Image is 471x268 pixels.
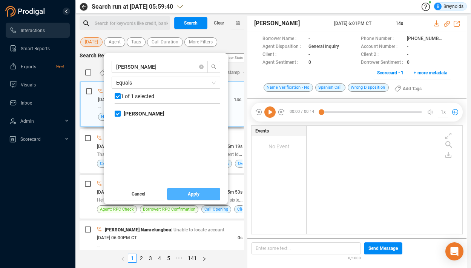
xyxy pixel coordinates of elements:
[97,243,100,248] span: --
[121,93,154,99] span: 1 of 1 selected
[184,17,198,29] span: Search
[202,257,207,261] span: right
[234,97,241,102] span: 14s
[116,63,196,71] input: Search Agent
[116,77,216,88] span: Equals
[97,151,314,157] span: Thank you for calling Resocore. My name is [PERSON_NAME] agent Id one five nine four. Call and re...
[262,43,305,51] span: Agent Disposition :
[407,51,408,59] span: -
[128,254,137,262] a: 1
[98,97,138,102] span: [DATE] 06:01PM CT
[121,257,125,261] span: left
[311,128,462,234] div: grid
[173,254,185,263] span: •••
[403,83,422,95] span: Add Tags
[238,235,242,240] span: 0s
[361,59,403,67] span: Borrower Sentiment :
[252,136,306,157] div: No Event
[80,37,103,47] button: [DATE]
[407,43,408,51] span: -
[143,206,195,213] span: Borrower: RPC Confirmation
[100,206,134,213] span: Agent: RPC Check
[186,254,199,262] a: 141
[80,129,248,173] div: [PERSON_NAME]| No Pay - Bankruptcy[DATE] 06:01PM CT5m 19sThank you for calling Resocore. My name ...
[254,19,300,28] span: [PERSON_NAME]
[171,227,224,233] span: | Unable to locate account
[434,3,463,10] div: Breynolds
[118,254,128,263] button: left
[214,17,224,29] span: Clear
[188,188,199,200] span: Apply
[21,82,36,88] span: Visuals
[155,254,164,263] li: 4
[6,77,70,92] li: Visuals
[97,189,137,195] span: [DATE] 06:01PM CT
[164,254,173,262] a: 5
[97,144,137,149] span: [DATE] 06:01PM CT
[9,41,64,56] a: Smart Reports
[441,106,446,118] span: 1x
[9,59,64,74] a: ExportsNew!
[238,160,254,167] span: Overtalk
[109,37,121,47] span: Agent
[437,3,439,10] span: B
[199,254,209,263] button: right
[237,206,261,213] span: Client Name
[361,35,403,43] span: Phone Number :
[368,242,398,254] span: Send Message
[315,83,345,92] span: Spanish Call
[118,254,128,263] li: Previous Page
[214,53,246,62] button: Show Stats
[21,46,50,51] span: Smart Reports
[152,37,178,47] span: Call Duration
[132,188,145,200] span: Cancel
[445,242,463,260] div: Open Intercom Messenger
[97,235,137,240] span: [DATE] 06:00PM CT
[348,254,361,261] span: 0/1000
[147,37,183,47] button: Call Duration
[115,110,220,182] div: grid
[208,64,220,69] span: search
[264,83,313,92] span: Name Verification - No
[262,35,305,43] span: Borrower Name :
[410,67,451,79] button: + more metadata
[20,119,34,124] span: Admin
[377,67,403,79] span: Scorecard • 1
[364,242,402,254] button: Send Message
[98,105,101,110] span: --
[137,254,146,262] a: 2
[127,37,146,47] button: Tags
[9,23,64,38] a: Interactions
[199,65,204,69] span: close-circle
[173,254,185,263] li: Next 5 Pages
[204,206,228,213] span: Call Opening
[131,37,141,47] span: Tags
[224,12,243,103] span: Show Stats
[438,107,448,117] button: 1x
[189,37,213,47] span: More Filters
[6,23,70,38] li: Interactions
[207,17,230,29] button: Clear
[308,43,339,51] span: General Inquiry
[262,51,305,59] span: Client :
[137,254,146,263] li: 2
[100,160,124,167] span: Call Opening
[146,254,155,263] li: 3
[308,35,310,43] span: -
[85,37,98,47] span: [DATE]
[184,37,217,47] button: More Filters
[21,28,45,33] span: Interactions
[80,52,118,59] span: Search Results :
[9,77,64,92] a: Visuals
[373,67,408,79] button: Scorecard • 1
[80,220,248,264] div: [PERSON_NAME] Namrelungbou| Unable to locate account[DATE] 06:00PM CT0s--
[128,254,137,263] li: 1
[255,128,269,134] span: Events
[9,95,64,110] a: Inbox
[112,188,165,200] button: Cancel
[361,51,403,59] span: Client 2 :
[308,51,310,59] span: -
[92,2,173,11] span: Search run at [DATE] 05:59:40
[348,83,389,92] span: Wrong Disposition
[199,254,209,263] li: Next Page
